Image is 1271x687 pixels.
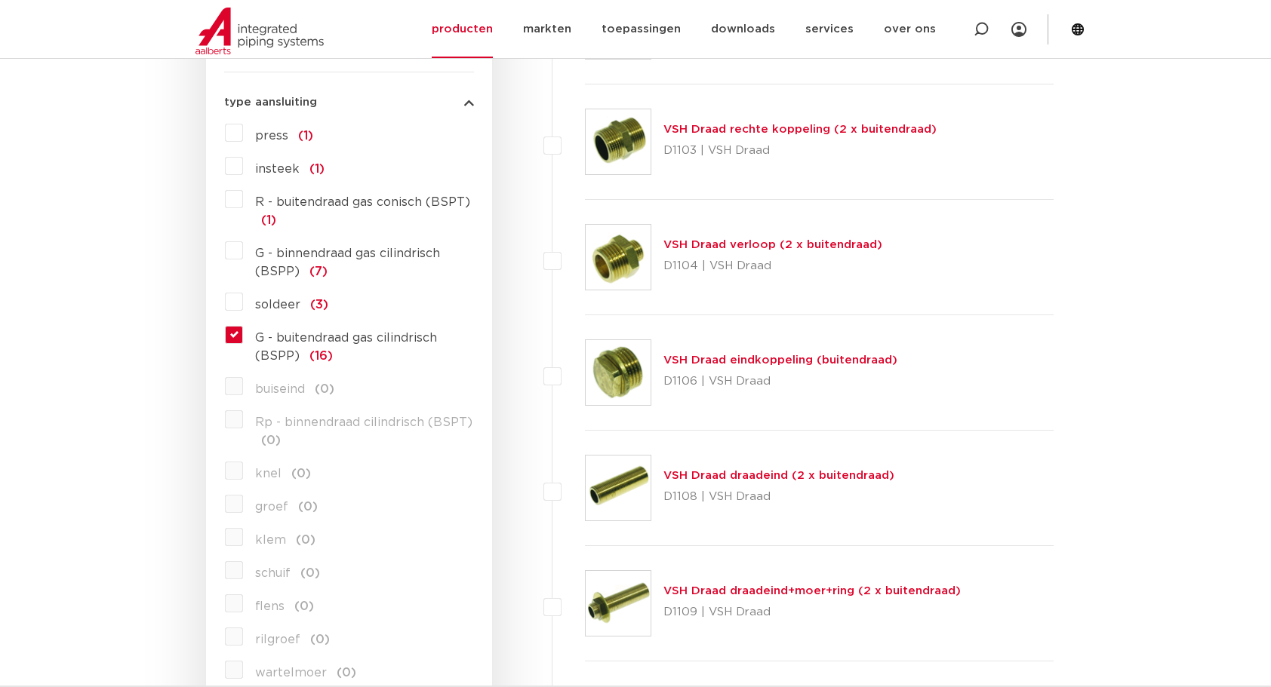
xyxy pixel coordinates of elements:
span: (1) [298,130,313,142]
span: (0) [261,434,281,446]
a: VSH Draad draadeind (2 x buitendraad) [663,470,894,481]
span: flens [255,600,285,612]
span: R - buitendraad gas conisch (BSPT) [255,196,470,208]
span: (0) [310,633,330,646]
span: insteek [255,163,300,175]
span: (3) [310,299,328,311]
span: G - binnendraad gas cilindrisch (BSPP) [255,247,440,278]
span: (1) [261,214,276,226]
span: (0) [300,567,320,579]
span: klem [255,534,286,546]
a: VSH Draad verloop (2 x buitendraad) [663,239,882,250]
img: Thumbnail for VSH Draad rechte koppeling (2 x buitendraad) [586,109,651,174]
span: knel [255,468,282,480]
p: D1104 | VSH Draad [663,254,882,278]
p: D1103 | VSH Draad [663,139,937,163]
a: VSH Draad eindkoppeling (buitendraad) [663,354,897,366]
span: (0) [298,501,318,513]
span: rilgroef [255,633,300,646]
span: G - buitendraad gas cilindrisch (BSPP) [255,332,437,362]
img: Thumbnail for VSH Draad draadeind+moer+ring (2 x buitendraad) [586,571,651,636]
p: D1108 | VSH Draad [663,485,894,509]
span: type aansluiting [224,97,317,108]
span: (0) [291,468,311,480]
span: (0) [294,600,314,612]
span: soldeer [255,299,300,311]
span: wartelmoer [255,667,327,679]
span: groef [255,501,288,513]
img: Thumbnail for VSH Draad verloop (2 x buitendraad) [586,225,651,290]
span: (7) [309,265,328,278]
span: (16) [309,350,333,362]
span: Rp - binnendraad cilindrisch (BSPT) [255,416,472,428]
img: Thumbnail for VSH Draad draadeind (2 x buitendraad) [586,455,651,520]
span: (0) [337,667,356,679]
span: press [255,130,288,142]
p: D1106 | VSH Draad [663,370,897,394]
span: (0) [296,534,315,546]
span: (1) [309,163,325,175]
button: type aansluiting [224,97,474,108]
p: D1109 | VSH Draad [663,600,961,624]
a: VSH Draad draadeind+moer+ring (2 x buitendraad) [663,585,961,597]
span: buiseind [255,383,305,395]
span: schuif [255,567,291,579]
img: Thumbnail for VSH Draad eindkoppeling (buitendraad) [586,340,651,405]
a: VSH Draad rechte koppeling (2 x buitendraad) [663,124,937,135]
span: (0) [315,383,334,395]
